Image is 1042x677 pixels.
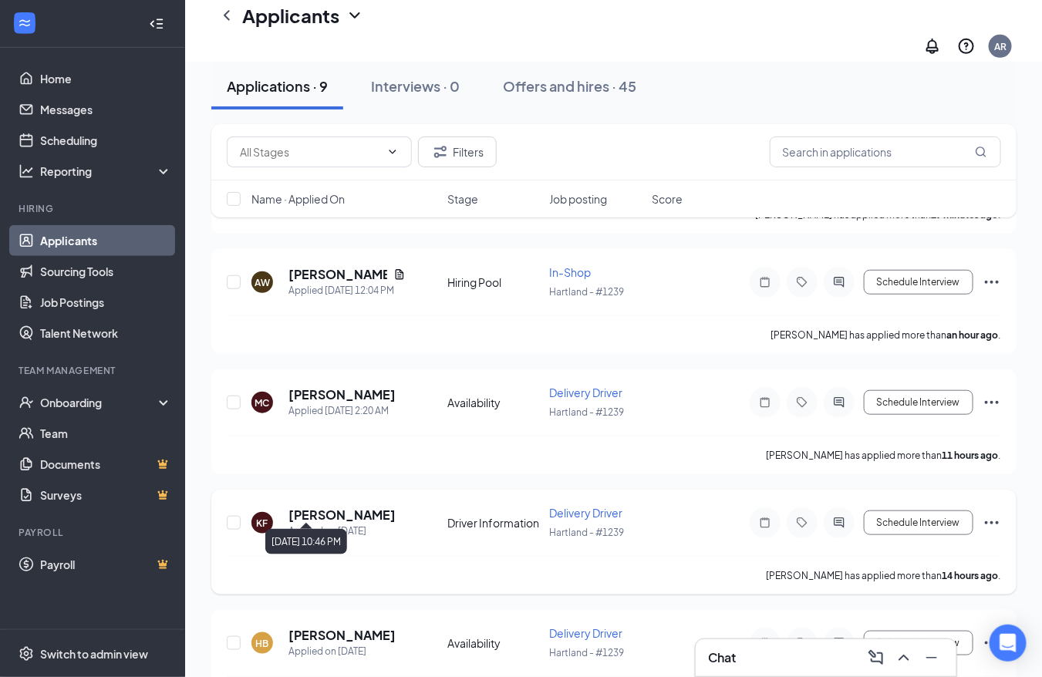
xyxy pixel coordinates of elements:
a: Scheduling [40,125,172,156]
svg: Notifications [923,37,942,56]
span: Delivery Driver [550,506,623,520]
div: Applications · 9 [227,76,328,96]
svg: ChevronDown [386,146,399,158]
svg: Tag [793,396,811,409]
svg: Minimize [922,648,941,667]
div: KF [257,517,268,530]
div: Team Management [19,364,169,377]
a: SurveysCrown [40,480,172,510]
a: Applicants [40,225,172,256]
div: Offers and hires · 45 [503,76,636,96]
span: Delivery Driver [550,626,623,640]
svg: Tag [793,276,811,288]
div: AW [255,276,270,289]
span: Score [653,191,683,207]
svg: ActiveChat [830,276,848,288]
button: Minimize [919,645,944,670]
svg: ActiveChat [830,517,848,529]
svg: Document [393,268,406,281]
svg: Analysis [19,163,34,179]
button: Schedule Interview [864,510,973,535]
svg: ChevronUp [895,648,913,667]
svg: ChevronDown [346,6,364,25]
input: All Stages [240,143,380,160]
div: Reporting [40,163,173,179]
svg: ComposeMessage [867,648,885,667]
h5: [PERSON_NAME] [288,627,396,644]
svg: Note [756,396,774,409]
div: Hiring Pool [447,275,541,290]
input: Search in applications [770,136,1001,167]
h5: [PERSON_NAME] [288,386,396,403]
svg: Note [756,276,774,288]
svg: Tag [793,637,811,649]
h5: [PERSON_NAME] [288,266,387,283]
svg: Ellipses [983,634,1001,652]
div: Hiring [19,202,169,215]
svg: QuestionInfo [957,37,976,56]
span: Stage [447,191,478,207]
svg: Note [756,637,774,649]
p: [PERSON_NAME] has applied more than . [771,328,1001,342]
svg: Settings [19,646,34,662]
h3: Chat [708,649,736,666]
div: Open Intercom Messenger [990,625,1027,662]
div: Availability [447,395,541,410]
svg: ChevronLeft [218,6,236,25]
div: MC [255,396,270,409]
a: Team [40,418,172,449]
svg: ActiveChat [830,396,848,409]
div: Interviews · 0 [371,76,460,96]
b: 11 hours ago [943,450,999,461]
button: ComposeMessage [864,645,889,670]
svg: UserCheck [19,395,34,410]
button: ChevronUp [892,645,916,670]
svg: MagnifyingGlass [975,146,987,158]
button: Schedule Interview [864,631,973,655]
div: HB [256,637,269,650]
div: Availability [447,635,541,651]
span: Job posting [550,191,608,207]
span: Hartland - #1239 [550,406,625,418]
span: Hartland - #1239 [550,647,625,658]
button: Schedule Interview [864,270,973,295]
span: Hartland - #1239 [550,527,625,538]
b: an hour ago [947,329,999,341]
div: Switch to admin view [40,646,148,662]
svg: Collapse [149,16,164,32]
span: Delivery Driver [550,386,623,399]
span: Name · Applied On [251,191,345,207]
svg: Filter [431,143,450,161]
p: [PERSON_NAME] has applied more than . [767,569,1001,582]
div: Applied on [DATE] [288,644,396,659]
svg: Note [756,517,774,529]
span: Hartland - #1239 [550,286,625,298]
p: [PERSON_NAME] has applied more than . [767,449,1001,462]
svg: Ellipses [983,393,1001,412]
svg: Ellipses [983,514,1001,532]
h5: [PERSON_NAME] [288,507,396,524]
a: PayrollCrown [40,549,172,580]
div: Driver Information [447,515,541,530]
a: Messages [40,94,172,125]
div: Onboarding [40,395,159,410]
svg: WorkstreamLogo [17,15,32,31]
button: Filter Filters [418,136,497,167]
a: Sourcing Tools [40,256,172,287]
div: AR [994,40,1007,53]
div: [DATE] 10:46 PM [265,529,347,554]
a: Home [40,63,172,94]
h1: Applicants [242,2,339,29]
a: Job Postings [40,287,172,318]
svg: Tag [793,517,811,529]
svg: Ellipses [983,273,1001,291]
svg: ActiveChat [830,637,848,649]
div: Applied [DATE] 12:04 PM [288,283,406,298]
div: Payroll [19,526,169,539]
div: Applied [DATE] 2:20 AM [288,403,396,419]
button: Schedule Interview [864,390,973,415]
a: Talent Network [40,318,172,349]
a: DocumentsCrown [40,449,172,480]
span: In-Shop [550,265,592,279]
